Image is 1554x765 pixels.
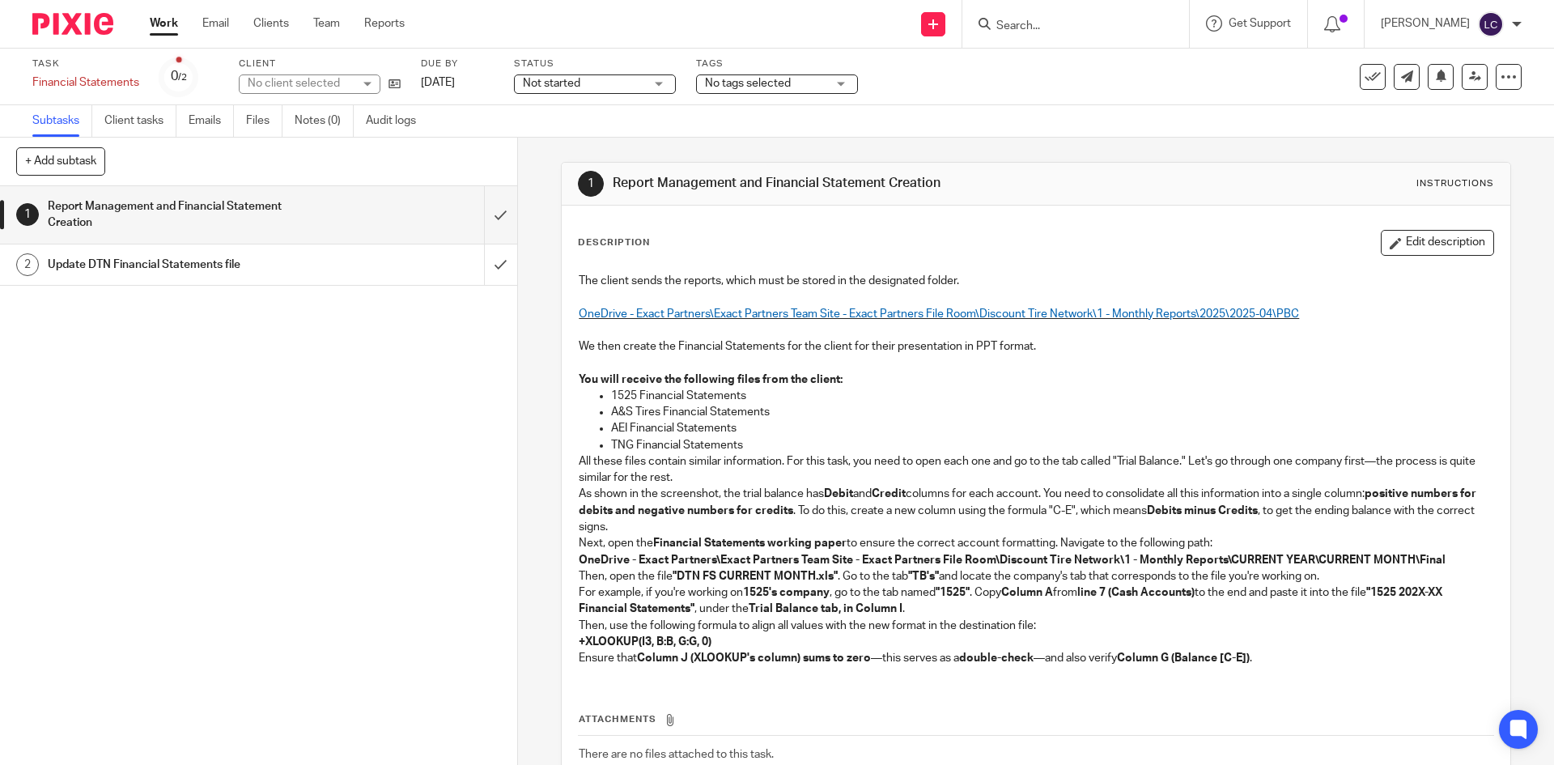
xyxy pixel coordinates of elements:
[611,437,1492,453] p: TNG Financial Statements
[150,15,178,32] a: Work
[611,404,1492,420] p: A&S Tires Financial Statements
[421,77,455,88] span: [DATE]
[1381,230,1494,256] button: Edit description
[189,105,234,137] a: Emails
[1229,18,1291,29] span: Get Support
[16,253,39,276] div: 2
[178,73,187,82] small: /2
[32,13,113,35] img: Pixie
[613,175,1071,192] h1: Report Management and Financial Statement Creation
[578,171,604,197] div: 1
[579,338,1492,355] p: We then create the Financial Statements for the client for their presentation in PPT format.
[696,57,858,70] label: Tags
[579,374,843,385] strong: You will receive the following files from the client:
[1147,505,1258,516] strong: Debits minus Credits
[579,636,711,648] strong: +XLOOKUP(I3, B:B, G:G, 0)
[313,15,340,32] a: Team
[16,147,105,175] button: + Add subtask
[32,74,139,91] div: Financial Statements
[579,650,1492,666] p: Ensure that —this serves as a —and also verify .
[239,57,401,70] label: Client
[872,488,906,499] strong: Credit
[578,236,650,249] p: Description
[48,253,328,277] h1: Update DTN Financial Statements file
[1117,652,1250,664] strong: Column G (Balance [C-E])
[104,105,176,137] a: Client tasks
[32,57,139,70] label: Task
[637,652,871,664] strong: Column J (XLOOKUP's column) sums to zero
[653,538,847,549] strong: Financial Statements working paper
[749,603,902,614] strong: Trial Balance tab, in Column I
[579,273,1492,289] p: The client sends the reports, which must be stored in the designated folder.
[32,105,92,137] a: Subtasks
[1381,15,1470,32] p: [PERSON_NAME]
[1001,587,1053,598] strong: Column A
[579,555,1446,566] strong: OneDrive - Exact Partners\Exact Partners Team Site - Exact Partners File Room\Discount Tire Netwo...
[366,105,428,137] a: Audit logs
[421,57,494,70] label: Due by
[579,453,1492,487] p: All these files contain similar information. For this task, you need to open each one and go to t...
[579,715,656,724] span: Attachments
[959,652,1034,664] strong: double-check
[1077,587,1195,598] strong: line 7 (Cash Accounts)
[743,587,830,598] strong: 1525's company
[364,15,405,32] a: Reports
[673,571,838,582] strong: "DTN FS CURRENT MONTH.xls"
[579,486,1492,535] p: As shown in the screenshot, the trial balance has and columns for each account. You need to conso...
[48,194,328,236] h1: Report Management and Financial Statement Creation
[253,15,289,32] a: Clients
[171,67,187,86] div: 0
[579,308,1299,320] span: OneDrive - Exact Partners\Exact Partners Team Site - Exact Partners File Room\Discount Tire Netwo...
[824,488,853,499] strong: Debit
[579,568,1492,584] p: Then, open the file . Go to the tab and locate the company's tab that corresponds to the file you...
[579,488,1479,516] strong: positive numbers for debits and negative numbers for credits
[995,19,1140,34] input: Search
[295,105,354,137] a: Notes (0)
[1416,177,1494,190] div: Instructions
[514,57,676,70] label: Status
[611,388,1492,404] p: 1525 Financial Statements
[579,535,1492,551] p: Next, open the to ensure the correct account formatting. Navigate to the following path:
[246,105,282,137] a: Files
[523,78,580,89] span: Not started
[579,749,774,760] span: There are no files attached to this task.
[202,15,229,32] a: Email
[705,78,791,89] span: No tags selected
[16,203,39,226] div: 1
[579,618,1492,651] p: Then, use the following formula to align all values with the new format in the destination file:
[1478,11,1504,37] img: svg%3E
[579,584,1492,618] p: For example, if you're working on , go to the tab named . Copy from to the end and paste it into ...
[936,587,970,598] strong: "1525"
[248,75,353,91] div: No client selected
[611,420,1492,436] p: AEI Financial Statements
[908,571,939,582] strong: "TB's"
